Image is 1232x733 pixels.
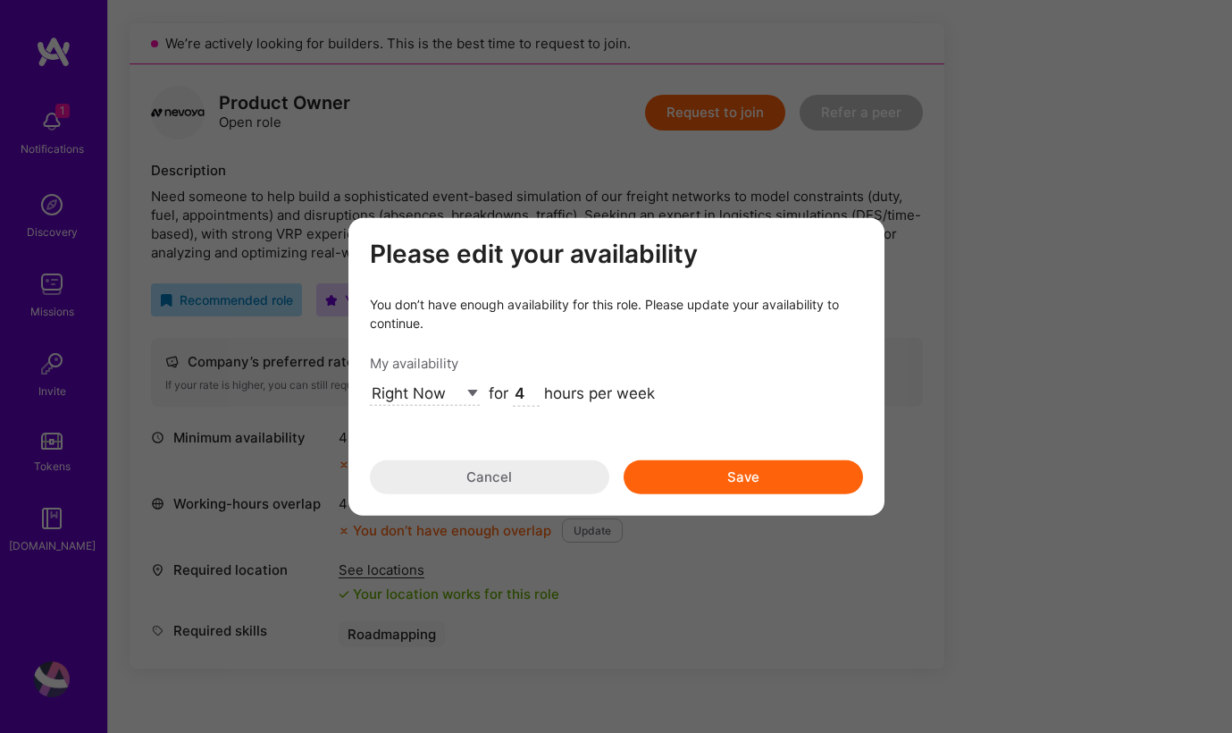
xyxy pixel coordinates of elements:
div: My availability [370,353,863,372]
button: Cancel [370,459,609,493]
div: You don’t have enough availability for this role. Please update your availability to continue. [370,294,863,332]
div: for hours per week [489,383,655,406]
h3: Please edit your availability [370,240,863,270]
div: modal [348,218,884,516]
input: XX [513,383,540,406]
button: Save [624,459,863,493]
